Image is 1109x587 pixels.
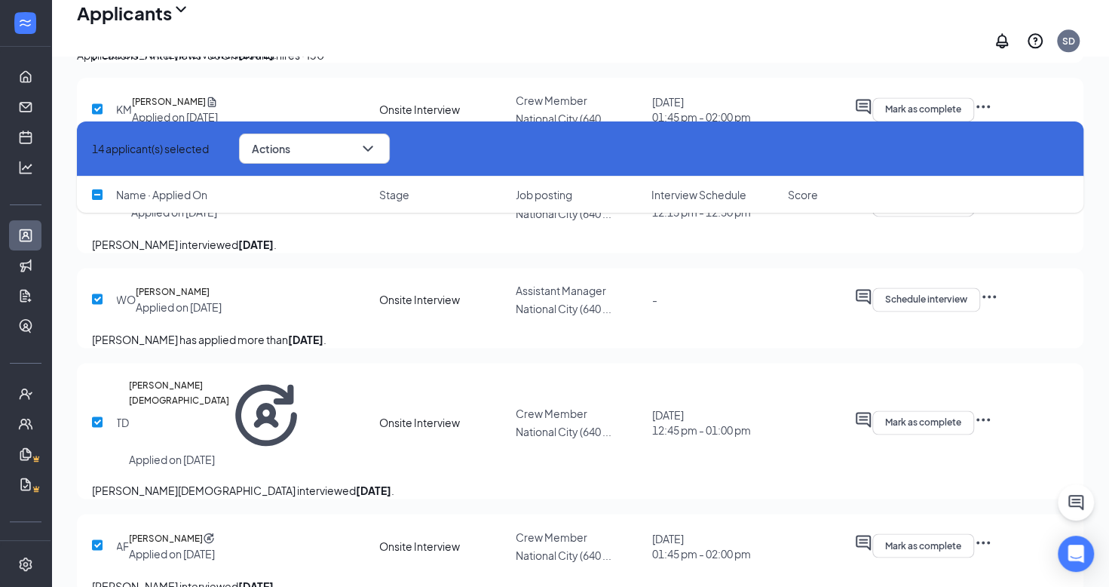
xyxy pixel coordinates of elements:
[17,15,32,30] svg: WorkstreamLogo
[974,533,992,552] svg: Ellipses
[379,538,507,553] div: Onsite Interview
[1062,35,1075,48] div: SD
[136,284,210,300] h5: [PERSON_NAME]
[854,287,872,306] svg: ActiveChat
[872,533,974,558] button: Mark as complete
[651,293,657,306] span: -
[288,333,323,346] b: [DATE]
[18,386,33,401] svg: UserCheck
[516,424,643,439] p: National City (640 ...
[18,557,33,572] svg: Settings
[516,284,606,297] span: Assistant Manager
[379,292,507,307] div: Onsite Interview
[116,415,129,430] div: TD
[92,236,1068,253] p: [PERSON_NAME] interviewed .
[229,378,303,452] svg: Reapply
[92,331,1068,348] p: [PERSON_NAME] has applied more than .
[1058,484,1094,521] button: ChatActive
[885,417,961,428] span: Mark as complete
[872,287,980,312] button: Schedule interview
[92,140,209,157] span: 14 applicant(s) selected
[651,546,779,561] span: 01:45 pm - 02:00 pm
[203,530,215,546] svg: Reapply
[238,238,274,251] b: [DATE]
[18,160,33,175] svg: Analysis
[885,294,967,305] span: Schedule interview
[252,143,290,154] span: Actions
[356,484,391,497] b: [DATE]
[129,530,203,546] h5: [PERSON_NAME]
[993,32,1011,50] svg: Notifications
[516,187,572,202] span: Job posting
[92,482,1068,499] p: [PERSON_NAME][DEMOGRAPHIC_DATA] interviewed .
[1026,32,1044,50] svg: QuestionInfo
[516,547,643,562] p: National City (640 ...
[516,301,643,316] p: National City (640 ...
[129,452,303,467] div: Applied on [DATE]
[116,187,207,202] span: Name · Applied On
[788,187,818,202] span: Score
[116,292,136,307] div: WO
[651,423,779,438] span: 12:45 pm - 01:00 pm
[1058,536,1094,572] div: Open Intercom Messenger
[974,410,992,429] svg: Ellipses
[872,410,974,435] button: Mark as complete
[379,187,409,202] span: Stage
[885,540,961,551] span: Mark as complete
[116,538,129,553] div: AF
[379,415,507,430] div: Onsite Interview
[980,287,998,306] svg: Ellipses
[651,530,779,561] div: [DATE]
[239,134,390,164] button: ActionsChevronDown
[1067,493,1085,512] svg: ChatActive
[516,530,587,543] span: Crew Member
[854,533,872,552] svg: ActiveChat
[129,378,229,452] h5: [PERSON_NAME][DEMOGRAPHIC_DATA]
[136,300,222,315] div: Applied on [DATE]
[651,407,779,438] div: [DATE]
[359,140,377,158] svg: ChevronDown
[516,407,587,420] span: Crew Member
[129,546,215,561] div: Applied on [DATE]
[854,410,872,429] svg: ActiveChat
[651,187,746,202] span: Interview Schedule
